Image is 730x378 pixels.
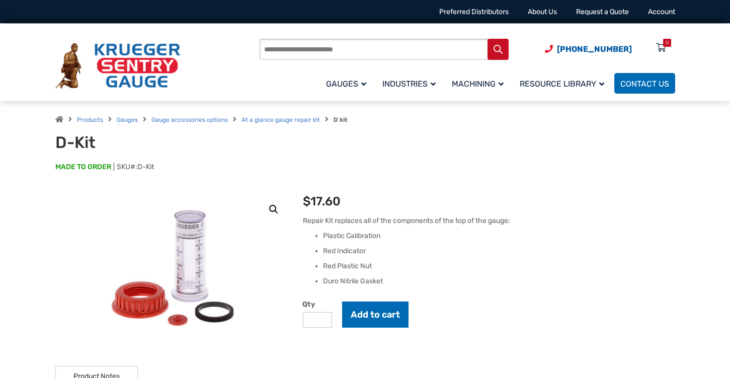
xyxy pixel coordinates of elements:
li: Red Indicator [323,246,675,256]
span: MADE TO ORDER [55,162,111,172]
h1: D-Kit [55,133,303,152]
a: View full-screen image gallery [265,200,283,218]
p: Repair Kit replaces all of the components of the top of the gauge: [303,215,675,226]
button: Add to cart [342,301,409,328]
a: Account [648,8,675,16]
a: Gauge accessories options [151,116,228,123]
span: D-Kit [137,163,154,171]
span: $ [303,194,310,208]
img: Krueger Sentry Gauge [55,43,180,89]
span: [PHONE_NUMBER] [557,44,632,54]
a: Gauges [117,116,138,123]
span: Contact Us [620,79,669,89]
a: Request a Quote [576,8,629,16]
bdi: 17.60 [303,194,341,208]
a: About Us [528,8,557,16]
div: 0 [666,39,669,47]
span: Gauges [326,79,366,89]
span: Machining [452,79,504,89]
span: SKU#: [114,163,154,171]
a: At a glance gauge repair kit [241,116,320,123]
strong: D kit [334,116,348,123]
span: Industries [382,79,436,89]
a: Phone Number (920) 434-8860 [545,43,632,55]
a: Gauges [320,71,376,95]
li: Red Plastic Nut [323,261,675,271]
input: Product quantity [303,312,332,328]
a: Machining [446,71,514,95]
a: Products [77,116,103,123]
span: Resource Library [520,79,604,89]
li: Plastic Calibration [323,231,675,241]
a: Preferred Distributors [439,8,509,16]
a: Resource Library [514,71,614,95]
a: Industries [376,71,446,95]
li: Duro Nitrile Gasket [323,276,675,286]
a: Contact Us [614,73,675,94]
